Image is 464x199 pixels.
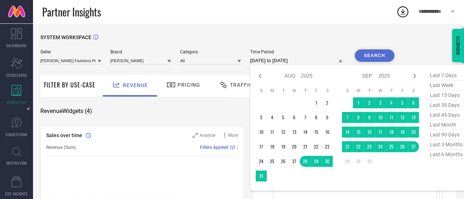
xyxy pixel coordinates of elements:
[180,49,241,55] span: Category
[386,141,397,152] td: Thu Sep 25 2025
[193,133,198,138] svg: Zoom
[375,88,386,94] th: Wednesday
[278,141,289,152] td: Tue Aug 19 2025
[237,145,238,150] span: |
[342,127,353,138] td: Sun Sep 14 2025
[200,133,215,138] span: Analyse
[250,56,346,65] input: Select time period
[256,72,264,80] div: Previous month
[353,88,364,94] th: Monday
[375,97,386,108] td: Wed Sep 03 2025
[322,97,333,108] td: Sat Aug 02 2025
[322,127,333,138] td: Sat Aug 16 2025
[322,141,333,152] td: Sat Aug 23 2025
[289,112,300,123] td: Wed Aug 06 2025
[386,97,397,108] td: Thu Sep 04 2025
[408,127,419,138] td: Sat Sep 20 2025
[408,88,419,94] th: Saturday
[267,156,278,167] td: Mon Aug 25 2025
[364,97,375,108] td: Tue Sep 02 2025
[267,127,278,138] td: Mon Aug 11 2025
[7,99,27,105] span: WORKSPACE
[311,156,322,167] td: Fri Aug 29 2025
[6,132,28,137] span: SUGGESTIONS
[311,127,322,138] td: Fri Aug 15 2025
[410,72,419,80] div: Next month
[289,141,300,152] td: Wed Aug 20 2025
[300,156,311,167] td: Thu Aug 28 2025
[408,112,419,123] td: Sat Sep 13 2025
[40,34,91,40] span: SYSTEM WORKSPACE
[44,80,95,89] span: Filter By Use-Case
[311,112,322,123] td: Fri Aug 08 2025
[256,112,267,123] td: Sun Aug 03 2025
[256,141,267,152] td: Sun Aug 17 2025
[40,49,101,55] span: Seller
[289,156,300,167] td: Wed Aug 27 2025
[408,97,419,108] td: Sat Sep 06 2025
[46,145,76,150] span: Revenue (Sum)
[322,156,333,167] td: Sat Aug 30 2025
[342,88,353,94] th: Sunday
[46,132,82,138] span: Sales over time
[353,141,364,152] td: Mon Sep 22 2025
[364,141,375,152] td: Tue Sep 23 2025
[7,43,26,48] span: DASHBOARD
[300,127,311,138] td: Thu Aug 14 2025
[342,156,353,167] td: Sun Sep 28 2025
[353,112,364,123] td: Mon Sep 08 2025
[342,141,353,152] td: Sun Sep 21 2025
[267,112,278,123] td: Mon Aug 04 2025
[342,112,353,123] td: Sun Sep 07 2025
[110,49,171,55] span: Brand
[40,108,92,115] span: Revenue Widgets ( 4 )
[364,88,375,94] th: Tuesday
[353,127,364,138] td: Mon Sep 15 2025
[375,112,386,123] td: Wed Sep 10 2025
[200,145,228,150] span: Filters Applied
[375,141,386,152] td: Wed Sep 24 2025
[267,88,278,94] th: Monday
[300,88,311,94] th: Thursday
[397,141,408,152] td: Fri Sep 26 2025
[386,112,397,123] td: Thu Sep 11 2025
[278,88,289,94] th: Tuesday
[397,88,408,94] th: Friday
[6,72,28,78] span: SCORECARDS
[311,97,322,108] td: Fri Aug 01 2025
[364,156,375,167] td: Tue Sep 30 2025
[267,141,278,152] td: Mon Aug 18 2025
[289,127,300,138] td: Wed Aug 13 2025
[228,133,238,138] span: More
[397,97,408,108] td: Fri Sep 05 2025
[256,127,267,138] td: Sun Aug 10 2025
[311,88,322,94] th: Friday
[250,49,346,55] span: Time Period
[178,82,200,88] span: Pricing
[397,127,408,138] td: Fri Sep 19 2025
[5,191,28,196] span: CDC INSIGHTS
[6,160,27,166] span: INSPIRATION
[353,97,364,108] td: Mon Sep 01 2025
[397,112,408,123] td: Fri Sep 12 2025
[396,5,409,18] div: Open download list
[256,170,267,181] td: Sun Aug 31 2025
[386,88,397,94] th: Thursday
[278,127,289,138] td: Tue Aug 12 2025
[278,156,289,167] td: Tue Aug 26 2025
[278,112,289,123] td: Tue Aug 05 2025
[408,141,419,152] td: Sat Sep 27 2025
[353,156,364,167] td: Mon Sep 29 2025
[300,141,311,152] td: Thu Aug 21 2025
[42,4,101,19] span: Partner Insights
[300,112,311,123] td: Thu Aug 07 2025
[322,112,333,123] td: Sat Aug 09 2025
[256,88,267,94] th: Sunday
[123,82,148,88] span: Revenue
[375,127,386,138] td: Wed Sep 17 2025
[256,156,267,167] td: Sun Aug 24 2025
[364,127,375,138] td: Tue Sep 16 2025
[364,112,375,123] td: Tue Sep 09 2025
[322,88,333,94] th: Saturday
[355,49,394,62] button: Search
